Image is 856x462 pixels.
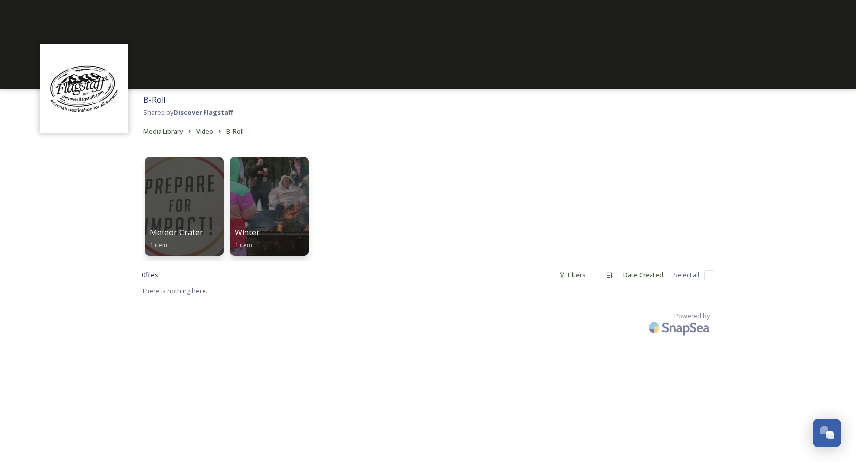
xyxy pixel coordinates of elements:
[235,227,260,238] span: Winter
[142,270,158,280] span: 0 file s
[554,266,591,285] div: Filters
[674,311,710,321] span: Powered by
[196,125,213,137] a: Video
[618,266,668,285] div: Date Created
[143,108,233,116] span: Shared by
[813,419,841,447] button: Open Chat
[235,240,252,249] span: 1 item
[173,108,233,116] strong: Discover Flagstaff
[143,94,165,105] span: B-Roll
[150,240,167,249] span: 1 item
[142,286,207,295] span: There is nothing here.
[226,125,244,137] a: B-Roll
[673,270,699,280] span: Select all
[196,127,213,136] span: Video
[227,152,312,256] a: Winter1 item
[143,127,183,136] span: Media Library
[646,316,715,339] img: SnapSea Logo
[44,49,123,128] img: Untitled%20design%20(1).png
[142,152,227,256] a: Meteor Crater1 item
[150,227,203,238] span: Meteor Crater
[143,125,183,137] a: Media Library
[226,127,244,136] span: B-Roll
